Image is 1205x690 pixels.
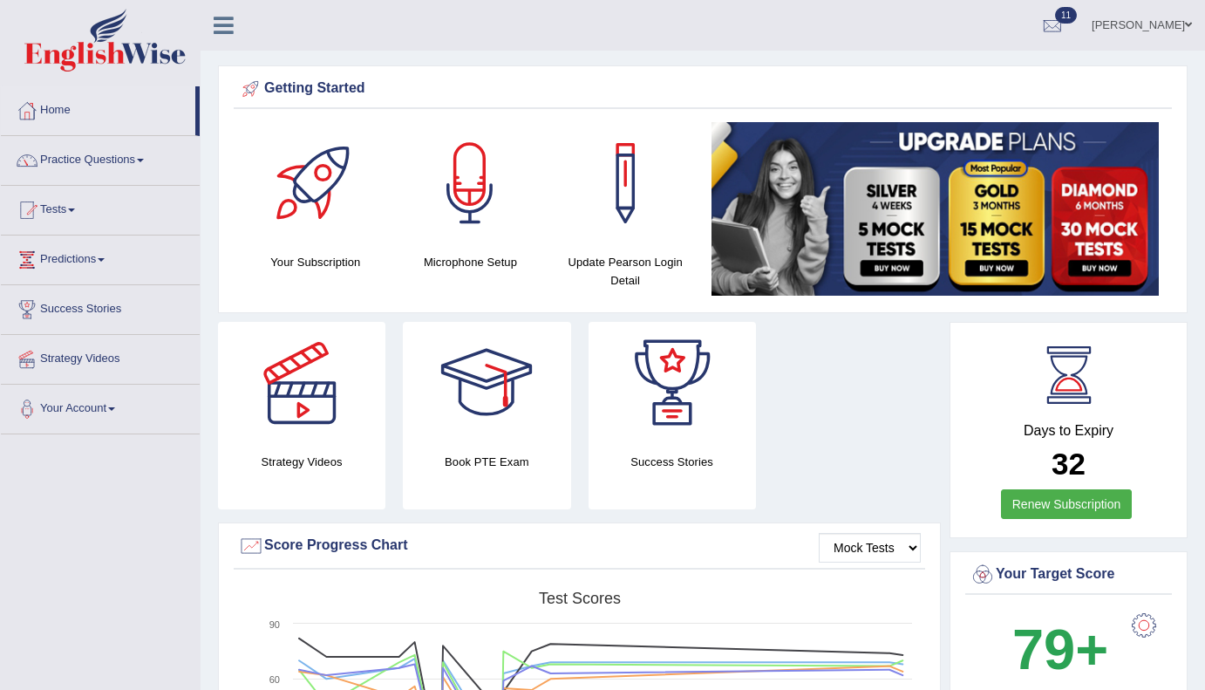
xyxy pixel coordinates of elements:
[247,253,385,271] h4: Your Subscription
[1,136,200,180] a: Practice Questions
[1,186,200,229] a: Tests
[1052,447,1086,481] b: 32
[711,122,1159,296] img: small5.jpg
[1,385,200,428] a: Your Account
[970,562,1168,588] div: Your Target Score
[218,453,385,471] h4: Strategy Videos
[589,453,756,471] h4: Success Stories
[403,453,570,471] h4: Book PTE Exam
[1,236,200,279] a: Predictions
[238,533,921,559] div: Score Progress Chart
[269,674,280,685] text: 60
[1,335,200,379] a: Strategy Videos
[539,590,621,607] tspan: Test scores
[970,423,1168,439] h4: Days to Expiry
[238,76,1168,102] div: Getting Started
[1001,489,1133,519] a: Renew Subscription
[1,285,200,329] a: Success Stories
[269,619,280,630] text: 90
[1055,7,1077,24] span: 11
[402,253,540,271] h4: Microphone Setup
[1012,618,1108,681] b: 79+
[1,86,195,130] a: Home
[556,253,694,290] h4: Update Pearson Login Detail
